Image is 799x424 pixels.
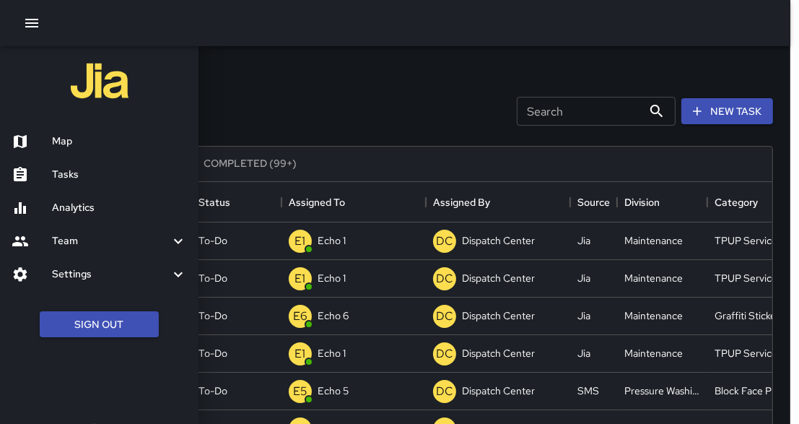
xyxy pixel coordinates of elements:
h6: Team [52,233,170,249]
h6: Analytics [52,200,187,216]
button: Sign Out [40,311,159,338]
img: jia-logo [71,52,128,110]
h6: Tasks [52,167,187,183]
h6: Settings [52,267,170,282]
h6: Map [52,134,187,150]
